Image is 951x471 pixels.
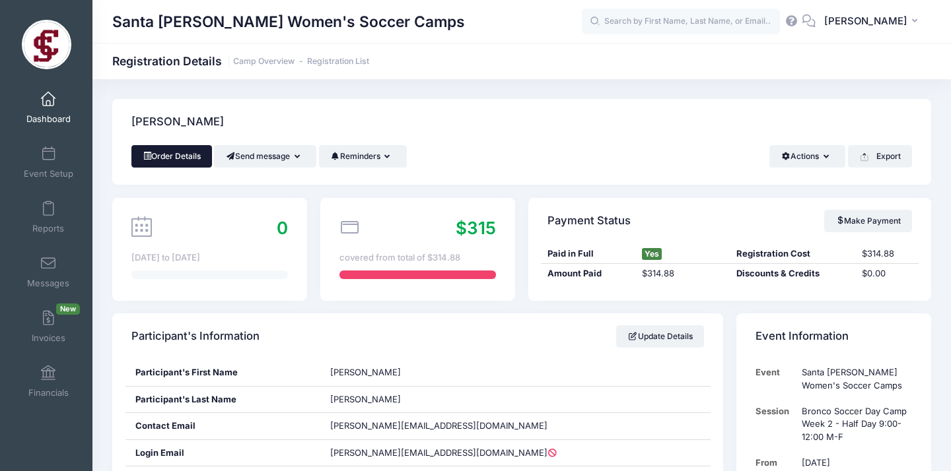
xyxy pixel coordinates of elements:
[855,267,918,280] div: $0.00
[24,168,73,179] span: Event Setup
[131,251,288,265] div: [DATE] to [DATE]
[17,139,80,185] a: Event Setup
[730,267,855,280] div: Discounts & Credits
[32,223,64,234] span: Reports
[32,332,65,344] span: Invoices
[756,318,849,356] h4: Event Information
[214,145,316,168] button: Send message
[131,145,212,168] a: Order Details
[848,145,912,168] button: Export
[319,145,407,168] button: Reminders
[730,247,855,261] div: Registration Cost
[769,145,845,168] button: Actions
[824,14,907,28] span: [PERSON_NAME]
[796,398,912,450] td: Bronco Soccer Day Camp Week 2 - Half Day 9:00-12:00 M-F
[125,413,320,439] div: Contact Email
[27,278,69,289] span: Messages
[330,367,401,377] span: [PERSON_NAME]
[131,318,260,356] h4: Participant's Information
[17,249,80,295] a: Messages
[816,7,931,37] button: [PERSON_NAME]
[112,54,369,68] h1: Registration Details
[28,387,69,398] span: Financials
[796,360,912,398] td: Santa [PERSON_NAME] Women's Soccer Camps
[17,194,80,240] a: Reports
[547,202,631,239] h4: Payment Status
[330,447,558,460] span: [PERSON_NAME][EMAIL_ADDRESS][DOMAIN_NAME]
[582,9,780,35] input: Search by First Name, Last Name, or Email...
[233,57,295,67] a: Camp Overview
[330,394,401,404] span: [PERSON_NAME]
[17,303,80,350] a: InvoicesNew
[125,387,320,413] div: Participant's Last Name
[541,267,635,280] div: Amount Paid
[541,247,635,261] div: Paid in Full
[277,218,288,238] span: 0
[824,210,912,232] a: Make Payment
[756,360,796,398] td: Event
[330,420,547,431] span: [PERSON_NAME][EMAIL_ADDRESS][DOMAIN_NAME]
[456,218,496,238] span: $315
[17,84,80,131] a: Dashboard
[26,113,71,125] span: Dashboard
[547,449,558,457] span: Unsubscribed
[616,325,704,348] a: Update Details
[125,440,320,466] div: Login Email
[56,303,80,315] span: New
[635,267,730,280] div: $314.88
[17,358,80,404] a: Financials
[855,247,918,261] div: $314.88
[642,248,662,260] span: Yes
[339,251,496,265] div: covered from total of $314.88
[22,20,71,69] img: Santa Clara Women's Soccer Camps
[131,104,224,141] h4: [PERSON_NAME]
[756,398,796,450] td: Session
[125,360,320,386] div: Participant's First Name
[112,7,465,37] h1: Santa [PERSON_NAME] Women's Soccer Camps
[307,57,369,67] a: Registration List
